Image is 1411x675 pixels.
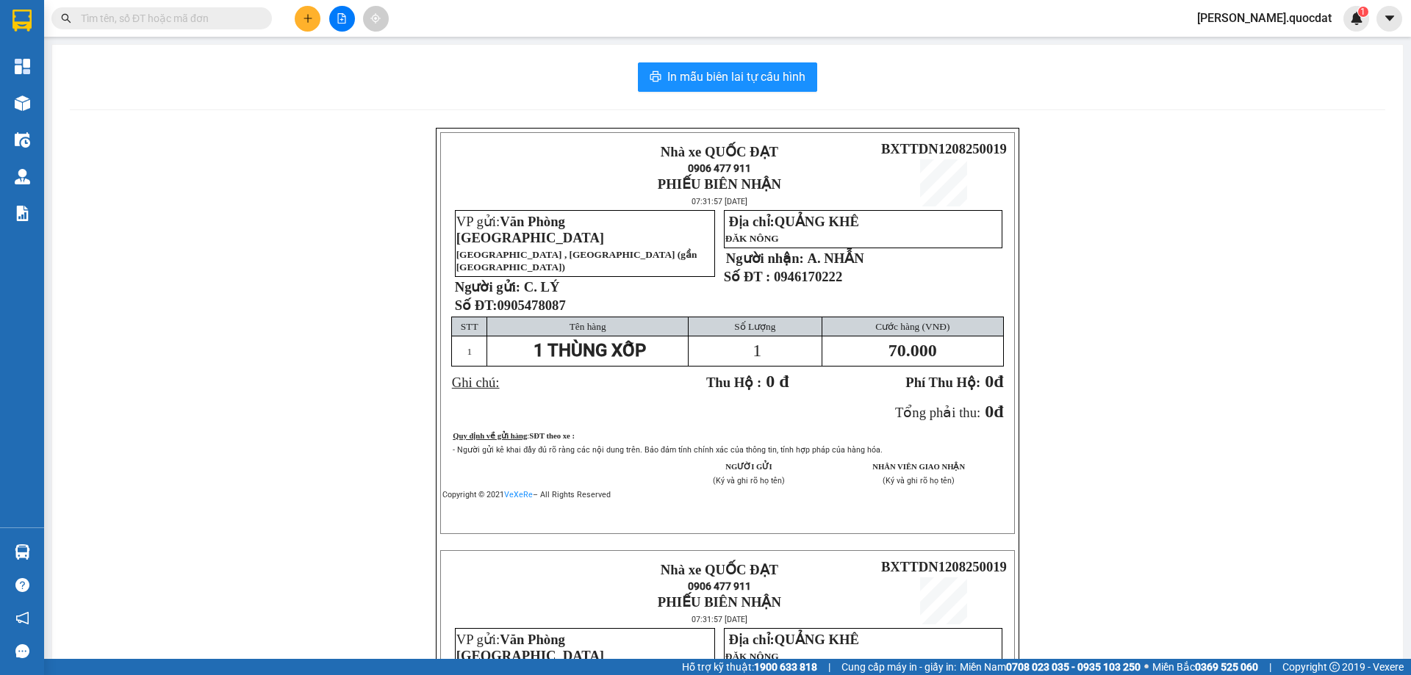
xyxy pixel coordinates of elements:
[1195,661,1258,673] strong: 0369 525 060
[905,372,1003,391] strong: đ
[841,659,956,675] span: Cung cấp máy in - giấy in:
[753,341,761,360] span: 1
[1185,9,1343,27] span: [PERSON_NAME].quocdat
[658,594,781,610] strong: PHIẾU BIÊN NHẬN
[1152,659,1258,675] span: Miền Bắc
[960,659,1141,675] span: Miền Nam
[453,445,883,455] span: - Người gửi kê khai đầy đủ rõ ràng các nội dung trên. Bảo đảm tính chính xác của thông tin, tính ...
[524,279,560,295] span: C. LÝ
[1350,12,1363,25] img: icon-new-feature
[1329,662,1340,672] span: copyright
[1383,12,1396,25] span: caret-down
[658,176,781,192] strong: PHIẾU BIÊN NHẬN
[1144,664,1149,670] span: ⚪️
[455,297,566,313] strong: Số ĐT:
[15,95,30,111] img: warehouse-icon
[12,10,32,32] img: logo-vxr
[456,632,604,663] span: Văn Phòng [GEOGRAPHIC_DATA]
[15,206,30,221] img: solution-icon
[456,214,604,245] span: Văn Phòng [GEOGRAPHIC_DATA]
[337,13,347,24] span: file-add
[370,13,381,24] span: aim
[706,375,761,390] span: Thu Hộ :
[725,463,772,471] strong: NGƯỜI GỬI
[754,661,817,673] strong: 1900 633 818
[688,580,751,592] span: 0906 477 911
[888,341,937,360] span: 70.000
[15,169,30,184] img: warehouse-icon
[1269,659,1271,675] span: |
[881,141,1007,156] span: BXTTDN1208250019
[881,559,1007,574] span: BXTTDN1208250019
[713,476,785,486] span: (Ký và ghi rõ họ tên)
[363,6,389,32] button: aim
[303,13,313,24] span: plus
[1376,6,1402,32] button: caret-down
[875,321,949,332] span: Cước hàng (VNĐ)
[725,233,779,244] span: ĐĂK NÔNG
[661,562,778,577] strong: Nhà xe QUỐC ĐẠT
[682,659,817,675] span: Hỗ trợ kỹ thuật:
[529,432,575,440] strong: SĐT theo xe :
[775,632,859,647] span: QUẢNG KHÊ
[448,586,478,598] img: logo
[807,250,864,266] span: A. NHẪN
[453,432,527,440] span: Quy định về gửi hàng
[456,632,604,663] span: VP gửi:
[461,321,478,332] span: STT
[734,321,775,332] span: Số Lượng
[81,10,254,26] input: Tìm tên, số ĐT hoặc mã đơn
[456,214,604,245] span: VP gửi:
[467,346,472,357] span: 1
[905,375,980,390] span: Phí Thu Hộ:
[775,214,859,229] span: QUẢNG KHÊ
[661,144,778,159] strong: Nhà xe QUỐC ĐẠT
[774,269,842,284] span: 0946170222
[724,269,771,284] strong: Số ĐT :
[766,372,789,391] span: 0 đ
[728,632,858,647] span: Địa chỉ:
[692,197,747,206] span: 07:31:57 [DATE]
[15,578,29,592] span: question-circle
[570,321,606,332] span: Tên hàng
[650,71,661,84] span: printer
[985,372,994,391] span: 0
[828,659,830,675] span: |
[688,162,751,174] span: 0906 477 911
[1006,661,1141,673] strong: 0708 023 035 - 0935 103 250
[329,6,355,32] button: file-add
[504,490,533,499] a: VeXeRe
[15,544,30,560] img: warehouse-icon
[455,279,520,295] strong: Người gửi:
[638,62,817,92] button: printerIn mẫu biên lai tự cấu hình
[15,644,29,658] span: message
[872,463,965,471] strong: NHÂN VIÊN GIAO NHẬN
[994,402,1003,421] span: đ
[1360,7,1365,17] span: 1
[452,375,500,390] span: Ghi chú:
[726,250,804,266] strong: Người nhận:
[667,68,805,86] span: In mẫu biên lai tự cấu hình
[15,59,30,74] img: dashboard-icon
[15,132,30,148] img: warehouse-icon
[883,476,955,486] span: (Ký và ghi rõ họ tên)
[725,651,779,662] span: ĐĂK NÔNG
[534,340,646,361] span: 1 THÙNG XỐP
[15,611,29,625] span: notification
[61,13,71,24] span: search
[448,168,478,180] img: logo
[985,402,994,421] span: 0
[442,490,611,499] span: Copyright © 2021 – All Rights Reserved
[497,297,565,313] span: 0905478087
[692,615,747,624] span: 07:31:57 [DATE]
[527,432,575,440] span: :
[728,214,858,229] span: Địa chỉ:
[456,249,697,272] span: [GEOGRAPHIC_DATA] , [GEOGRAPHIC_DATA] (gần [GEOGRAPHIC_DATA])
[1358,7,1368,17] sup: 1
[295,6,320,32] button: plus
[895,405,980,420] span: Tổng phải thu:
